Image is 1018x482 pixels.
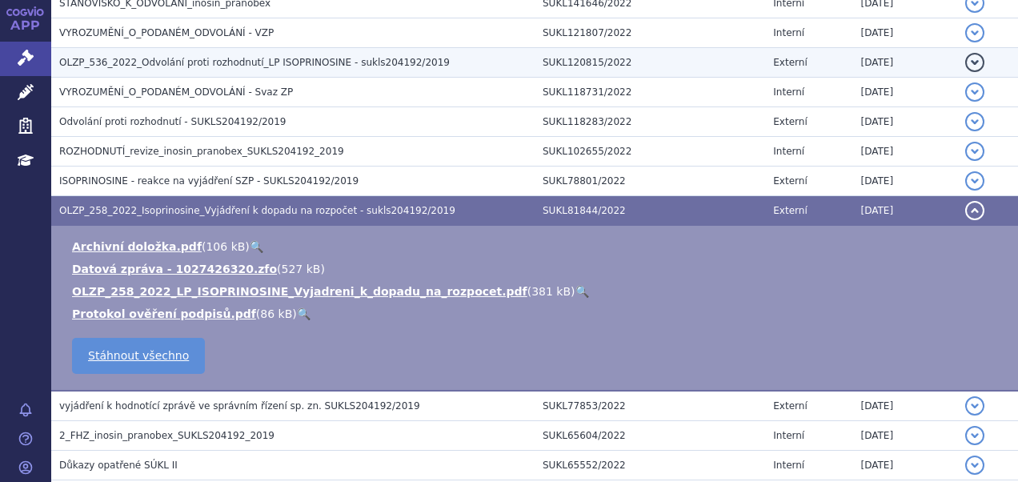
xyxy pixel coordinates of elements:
td: [DATE] [853,167,957,196]
td: [DATE] [853,137,957,167]
li: ( ) [72,239,1002,255]
span: VYROZUMĚNÍ_O_PODANÉM_ODVOLÁNÍ - VZP [59,27,274,38]
td: [DATE] [853,421,957,451]
button: detail [965,82,984,102]
td: [DATE] [853,391,957,421]
td: SUKL102655/2022 [535,137,765,167]
span: Důkazy opatřené SÚKL II [59,460,178,471]
span: vyjádření k hodnotící zprávě ve správním řízení sp. zn. SUKLS204192/2019 [59,400,420,412]
span: 106 kB [206,240,245,253]
td: [DATE] [853,196,957,226]
span: Interní [773,146,804,157]
a: Archivní doložka.pdf [72,240,202,253]
span: Externí [773,116,807,127]
td: SUKL77853/2022 [535,391,765,421]
a: 🔍 [297,307,311,320]
span: 381 kB [531,285,571,298]
button: detail [965,201,984,220]
span: ROZHODNUTÍ_revize_inosin_pranobex_SUKLS204192_2019 [59,146,344,157]
a: Protokol ověření podpisů.pdf [72,307,256,320]
span: Externí [773,205,807,216]
span: OLZP_536_2022_Odvolání proti rozhodnutí_LP ISOPRINOSINE - sukls204192/2019 [59,57,450,68]
a: OLZP_258_2022_LP_ISOPRINOSINE_Vyjadreni_k_dopadu_na_rozpocet.pdf [72,285,527,298]
td: SUKL120815/2022 [535,48,765,78]
td: SUKL65552/2022 [535,451,765,480]
span: 2_FHZ_inosin_pranobex_SUKLS204192_2019 [59,430,275,441]
a: 🔍 [575,285,589,298]
button: detail [965,171,984,191]
a: 🔍 [250,240,263,253]
span: Interní [773,460,804,471]
span: OLZP_258_2022_Isoprinosine_Vyjádření k dopadu na rozpočet - sukls204192/2019 [59,205,455,216]
a: Datová zpráva - 1027426320.zfo [72,263,277,275]
li: ( ) [72,306,1002,322]
button: detail [965,23,984,42]
td: [DATE] [853,48,957,78]
td: SUKL118731/2022 [535,78,765,107]
span: ISOPRINOSINE - reakce na vyjádření SZP - SUKLS204192/2019 [59,175,359,187]
li: ( ) [72,283,1002,299]
span: Odvolání proti rozhodnutí - SUKLS204192/2019 [59,116,286,127]
span: Interní [773,27,804,38]
button: detail [965,396,984,416]
span: 527 kB [282,263,321,275]
span: Interní [773,430,804,441]
td: [DATE] [853,451,957,480]
button: detail [965,456,984,475]
td: SUKL81844/2022 [535,196,765,226]
button: detail [965,112,984,131]
td: [DATE] [853,107,957,137]
a: Stáhnout všechno [72,338,205,374]
span: Externí [773,400,807,412]
span: VYROZUMĚNÍ_O_PODANÉM_ODVOLÁNÍ - Svaz ZP [59,86,293,98]
button: detail [965,53,984,72]
span: 86 kB [260,307,292,320]
td: [DATE] [853,18,957,48]
td: SUKL121807/2022 [535,18,765,48]
button: detail [965,426,984,445]
li: ( ) [72,261,1002,277]
span: Interní [773,86,804,98]
span: Externí [773,175,807,187]
td: [DATE] [853,78,957,107]
td: SUKL65604/2022 [535,421,765,451]
span: Externí [773,57,807,68]
button: detail [965,142,984,161]
td: SUKL78801/2022 [535,167,765,196]
td: SUKL118283/2022 [535,107,765,137]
